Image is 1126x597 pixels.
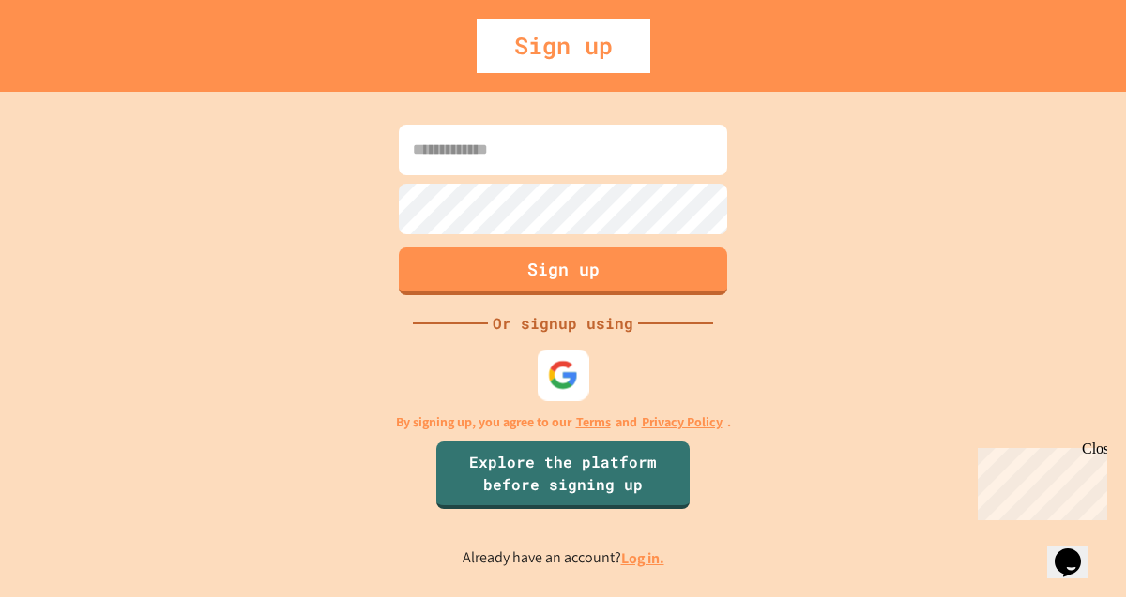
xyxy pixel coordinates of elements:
[463,546,664,570] p: Already have an account?
[576,412,611,432] a: Terms
[488,312,638,335] div: Or signup using
[642,412,723,432] a: Privacy Policy
[970,440,1107,520] iframe: chat widget
[399,247,727,295] button: Sign up
[548,359,579,390] img: google-icon.svg
[621,548,664,568] a: Log in.
[8,7,129,119] div: Chat with us now!Close
[477,19,650,73] div: Sign up
[436,441,690,509] a: Explore the platform before signing up
[1047,522,1107,578] iframe: chat widget
[396,412,731,432] p: By signing up, you agree to our and .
